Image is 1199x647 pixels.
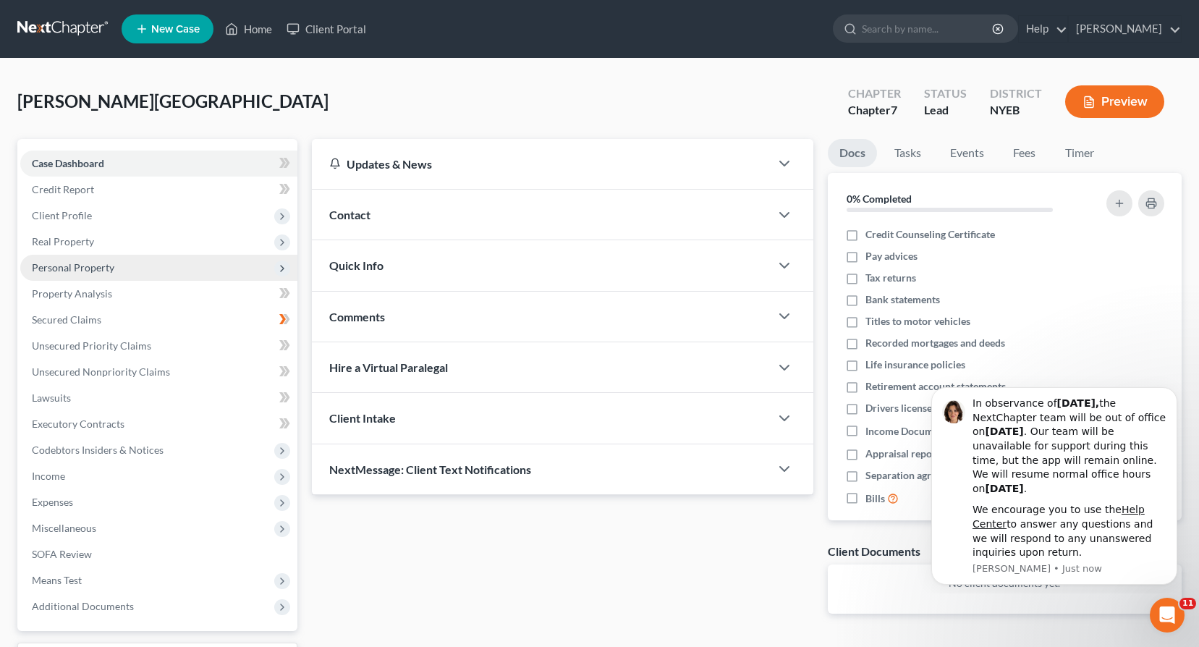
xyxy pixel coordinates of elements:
span: [PERSON_NAME][GEOGRAPHIC_DATA] [17,90,329,111]
div: Updates & News [329,156,753,172]
span: Retirement account statements [865,379,1006,394]
a: Executory Contracts [20,411,297,437]
span: Tax returns [865,271,916,285]
a: Property Analysis [20,281,297,307]
input: Search by name... [862,15,994,42]
span: Client Profile [32,209,92,221]
span: Comments [329,310,385,323]
a: Tasks [883,139,933,167]
a: Docs [828,139,877,167]
a: Unsecured Priority Claims [20,333,297,359]
span: Separation agreements or decrees of divorces [865,468,1070,483]
span: Secured Claims [32,313,101,326]
span: Unsecured Nonpriority Claims [32,365,170,378]
a: Timer [1054,139,1106,167]
div: Chapter [848,102,901,119]
div: NYEB [990,102,1042,119]
a: Lawsuits [20,385,297,411]
span: Codebtors Insiders & Notices [32,444,164,456]
span: Drivers license & social security card [865,401,1030,415]
a: Help [1019,16,1067,42]
span: 11 [1179,598,1196,609]
a: Credit Report [20,177,297,203]
span: SOFA Review [32,548,92,560]
span: Client Intake [329,411,396,425]
a: Home [218,16,279,42]
a: Fees [1001,139,1048,167]
button: Preview [1065,85,1164,118]
span: New Case [151,24,200,35]
span: Case Dashboard [32,157,104,169]
p: No client documents yet. [839,576,1170,591]
a: Events [939,139,996,167]
div: District [990,85,1042,102]
span: Bank statements [865,292,940,307]
span: Means Test [32,574,82,586]
span: NextMessage: Client Text Notifications [329,462,531,476]
div: Lead [924,102,967,119]
a: [PERSON_NAME] [1069,16,1181,42]
span: Contact [329,208,370,221]
div: Client Documents [828,544,920,559]
a: Unsecured Nonpriority Claims [20,359,297,385]
div: Status [924,85,967,102]
span: Property Analysis [32,287,112,300]
span: Lawsuits [32,392,71,404]
a: Secured Claims [20,307,297,333]
span: Unsecured Priority Claims [32,339,151,352]
span: Quick Info [329,258,384,272]
span: Recorded mortgages and deeds [865,336,1005,350]
span: Pay advices [865,249,918,263]
span: Additional Documents [32,600,134,612]
span: Income Documents [865,424,952,439]
span: Life insurance policies [865,358,965,372]
span: Appraisal reports [865,447,944,461]
span: Executory Contracts [32,418,124,430]
a: Case Dashboard [20,151,297,177]
span: Titles to motor vehicles [865,314,970,329]
span: 7 [891,103,897,117]
a: SOFA Review [20,541,297,567]
span: Credit Counseling Certificate [865,227,995,242]
iframe: Intercom notifications message [910,374,1199,593]
span: Personal Property [32,261,114,274]
span: Hire a Virtual Paralegal [329,360,448,374]
iframe: Intercom live chat [1150,598,1185,633]
span: Credit Report [32,183,94,195]
strong: 0% Completed [847,193,912,205]
span: Miscellaneous [32,522,96,534]
span: Bills [865,491,885,506]
span: Real Property [32,235,94,248]
a: Client Portal [279,16,373,42]
span: Expenses [32,496,73,508]
div: Chapter [848,85,901,102]
span: Income [32,470,65,482]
